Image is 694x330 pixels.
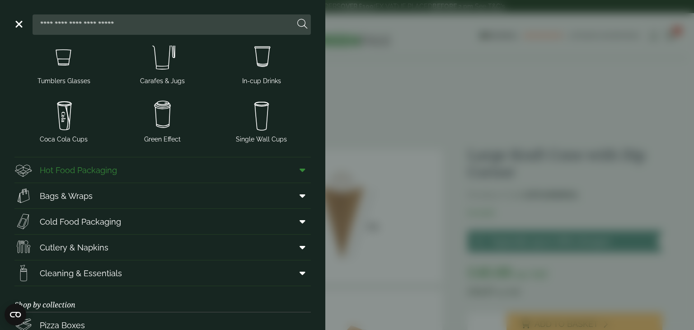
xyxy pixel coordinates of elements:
[117,38,209,75] img: JugsNcaraffes.svg
[14,161,33,179] img: Deli_box.svg
[14,209,311,234] a: Cold Food Packaging
[40,216,121,228] span: Cold Food Packaging
[216,95,307,146] a: Single Wall Cups
[40,267,122,279] span: Cleaning & Essentials
[242,76,281,86] span: In-cup Drinks
[14,183,311,208] a: Bags & Wraps
[38,76,90,86] span: Tumblers Glasses
[40,241,108,254] span: Cutlery & Napkins
[18,97,110,133] img: cola.svg
[14,286,311,312] h3: Shop by collection
[14,260,311,286] a: Cleaning & Essentials
[5,304,26,325] button: Open CMP widget
[216,37,307,88] a: In-cup Drinks
[117,95,209,146] a: Green Effect
[216,38,307,75] img: Incup_drinks.svg
[14,235,311,260] a: Cutlery & Napkins
[14,212,33,231] img: Sandwich_box.svg
[40,164,117,176] span: Hot Food Packaging
[117,97,209,133] img: HotDrink_paperCup.svg
[236,135,287,144] span: Single Wall Cups
[14,187,33,205] img: Paper_carriers.svg
[140,76,185,86] span: Carafes & Jugs
[14,264,33,282] img: open-wipe.svg
[216,97,307,133] img: plain-soda-cup.svg
[18,38,110,75] img: Tumbler_glass.svg
[40,135,88,144] span: Coca Cola Cups
[144,135,181,144] span: Green Effect
[117,37,209,88] a: Carafes & Jugs
[14,238,33,256] img: Cutlery.svg
[40,190,93,202] span: Bags & Wraps
[18,95,110,146] a: Coca Cola Cups
[14,157,311,183] a: Hot Food Packaging
[18,37,110,88] a: Tumblers Glasses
